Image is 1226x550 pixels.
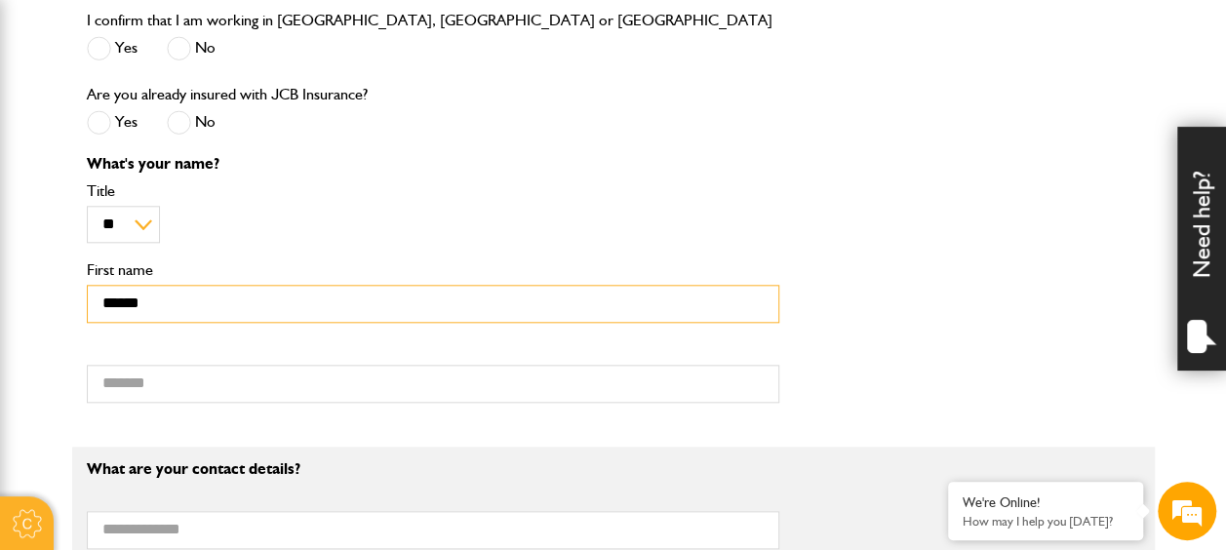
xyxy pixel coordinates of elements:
[25,353,356,421] textarea: Type your message and hit 'Enter'
[87,156,779,172] p: What's your name?
[87,262,779,278] label: First name
[87,36,138,60] label: Yes
[25,238,356,281] input: Enter your email address
[963,514,1128,529] p: How may I help you today?
[963,494,1128,511] div: We're Online!
[1177,127,1226,371] div: Need help?
[25,295,356,338] input: Enter your phone number
[87,461,779,477] p: What are your contact details?
[33,108,82,136] img: d_20077148190_company_1631870298795_20077148190
[101,109,328,135] div: Chat with us now
[87,13,772,28] label: I confirm that I am working in [GEOGRAPHIC_DATA], [GEOGRAPHIC_DATA] or [GEOGRAPHIC_DATA]
[320,10,367,57] div: Minimize live chat window
[265,421,354,448] em: Start Chat
[87,183,779,199] label: Title
[87,110,138,135] label: Yes
[25,180,356,223] input: Enter your last name
[167,36,216,60] label: No
[87,87,368,102] label: Are you already insured with JCB Insurance?
[167,110,216,135] label: No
